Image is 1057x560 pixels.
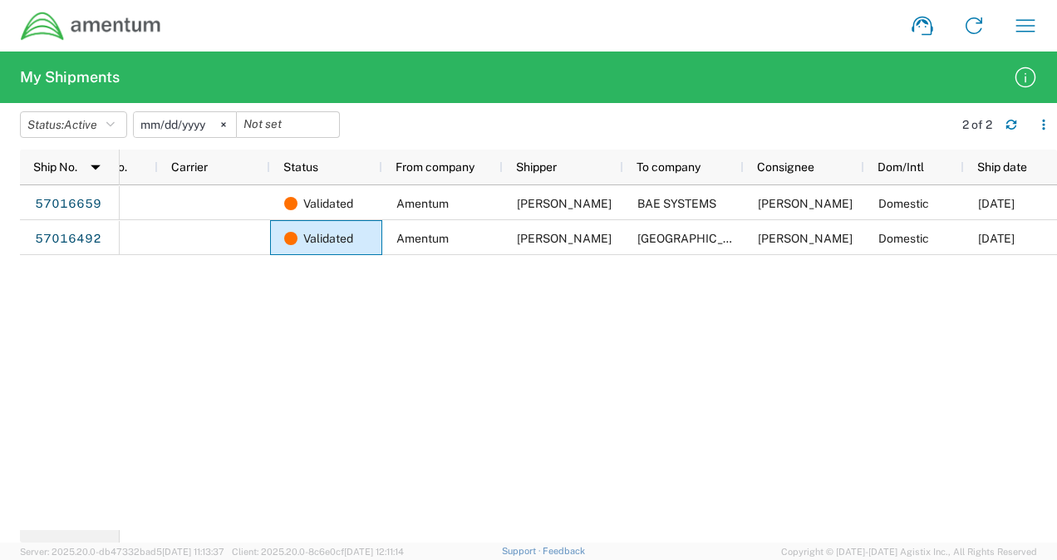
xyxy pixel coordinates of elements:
[171,160,208,174] span: Carrier
[758,197,853,210] span: BEN PETERSON
[82,154,109,180] img: arrow-dropdown.svg
[637,160,701,174] span: To company
[162,547,224,557] span: [DATE] 11:13:37
[977,160,1027,174] span: Ship date
[978,197,1015,210] span: 10/06/2025
[878,160,924,174] span: Dom/Intl
[757,160,814,174] span: Consignee
[516,160,557,174] span: Shipper
[34,191,102,218] a: 57016659
[978,232,1015,245] span: 10/06/2025
[33,160,77,174] span: Ship No.
[64,118,97,131] span: Active
[962,117,992,132] div: 2 of 2
[502,546,543,556] a: Support
[517,197,612,210] span: TODD GERIG
[396,232,449,245] span: Amentum
[758,232,853,245] span: CHRIS CARTER
[237,112,339,137] input: Not set
[396,197,449,210] span: Amentum
[878,197,929,210] span: Domestic
[344,547,404,557] span: [DATE] 12:11:14
[517,232,612,245] span: TODD GERIG
[303,221,353,256] span: Validated
[20,67,120,87] h2: My Shipments
[34,226,102,253] a: 57016492
[396,160,474,174] span: From company
[20,11,162,42] img: dyncorp
[781,544,1037,559] span: Copyright © [DATE]-[DATE] Agistix Inc., All Rights Reserved
[283,160,318,174] span: Status
[637,232,756,245] span: NAVAL AIR DEPOT
[543,546,585,556] a: Feedback
[232,547,404,557] span: Client: 2025.20.0-8c6e0cf
[637,197,716,210] span: BAE SYSTEMS
[303,186,353,221] span: Validated
[878,232,929,245] span: Domestic
[20,111,127,138] button: Status:Active
[20,547,224,557] span: Server: 2025.20.0-db47332bad5
[134,112,236,137] input: Not set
